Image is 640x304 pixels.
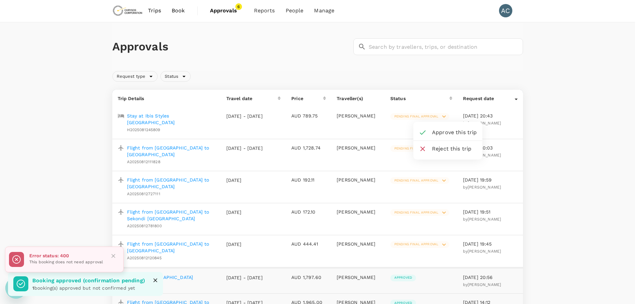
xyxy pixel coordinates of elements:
[29,252,103,259] p: Error status: 400
[150,275,160,285] button: Close
[432,128,477,136] span: Approve this trip
[432,145,477,153] span: Reject this trip
[29,259,103,266] p: This booking does not need approval
[32,285,34,291] b: 1
[32,285,145,291] p: booking(s) approved but not confirmed yet
[32,277,145,285] p: Booking approved (confirmation pending)
[108,251,118,261] button: Close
